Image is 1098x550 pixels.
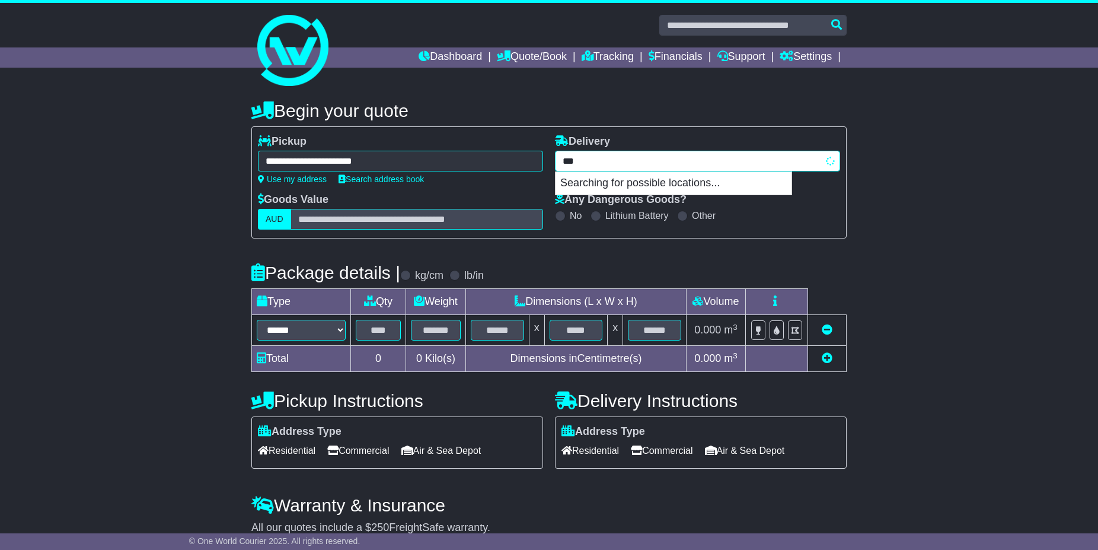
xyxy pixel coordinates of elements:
h4: Delivery Instructions [555,391,847,411]
label: Delivery [555,135,610,148]
span: Air & Sea Depot [705,441,785,460]
span: 0.000 [694,324,721,336]
a: Financials [649,47,703,68]
a: Remove this item [822,324,832,336]
sup: 3 [733,323,738,332]
span: © One World Courier 2025. All rights reserved. [189,536,360,546]
span: m [724,324,738,336]
a: Tracking [582,47,634,68]
td: Type [252,289,351,315]
a: Quote/Book [497,47,567,68]
label: Pickup [258,135,307,148]
label: Address Type [561,425,645,438]
typeahead: Please provide city [555,151,840,171]
a: Support [717,47,765,68]
p: Searching for possible locations... [556,172,791,195]
td: Weight [406,289,466,315]
h4: Package details | [251,263,400,282]
a: Dashboard [419,47,482,68]
span: Commercial [631,441,692,460]
label: Goods Value [258,193,328,206]
span: Commercial [327,441,389,460]
td: Volume [686,289,745,315]
span: 0 [416,352,422,364]
sup: 3 [733,351,738,360]
label: kg/cm [415,269,443,282]
span: Air & Sea Depot [401,441,481,460]
label: Lithium Battery [605,210,669,221]
label: Address Type [258,425,341,438]
h4: Pickup Instructions [251,391,543,411]
td: x [529,315,544,346]
span: 0.000 [694,352,721,364]
div: All our quotes include a $ FreightSafe warranty. [251,522,847,535]
h4: Begin your quote [251,101,847,120]
label: No [570,210,582,221]
td: Total [252,346,351,372]
td: Kilo(s) [406,346,466,372]
a: Search address book [339,174,424,184]
td: Dimensions in Centimetre(s) [465,346,686,372]
label: Any Dangerous Goods? [555,193,687,206]
td: x [608,315,623,346]
span: 250 [371,522,389,533]
label: Other [692,210,716,221]
a: Add new item [822,352,832,364]
td: 0 [351,346,406,372]
label: AUD [258,209,291,230]
span: m [724,352,738,364]
a: Settings [780,47,832,68]
label: lb/in [464,269,484,282]
span: Residential [258,441,315,460]
h4: Warranty & Insurance [251,495,847,515]
td: Dimensions (L x W x H) [465,289,686,315]
td: Qty [351,289,406,315]
span: Residential [561,441,619,460]
a: Use my address [258,174,327,184]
